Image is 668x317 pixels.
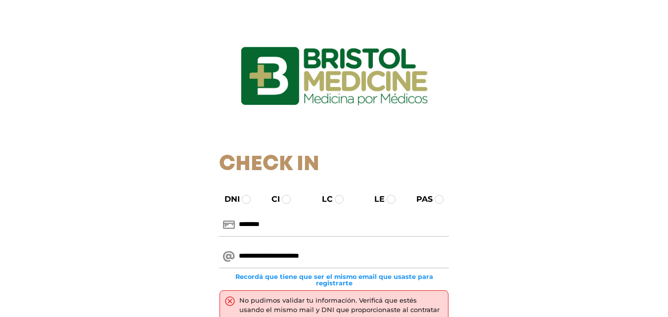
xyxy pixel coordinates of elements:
label: PAS [407,193,433,205]
h1: Check In [219,152,449,177]
label: DNI [216,193,240,205]
small: Recordá que tiene que ser el mismo email que usaste para registrarte [219,273,449,286]
label: CI [263,193,280,205]
label: LC [313,193,333,205]
img: logo_ingresarbristol.jpg [201,12,468,140]
label: LE [365,193,385,205]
